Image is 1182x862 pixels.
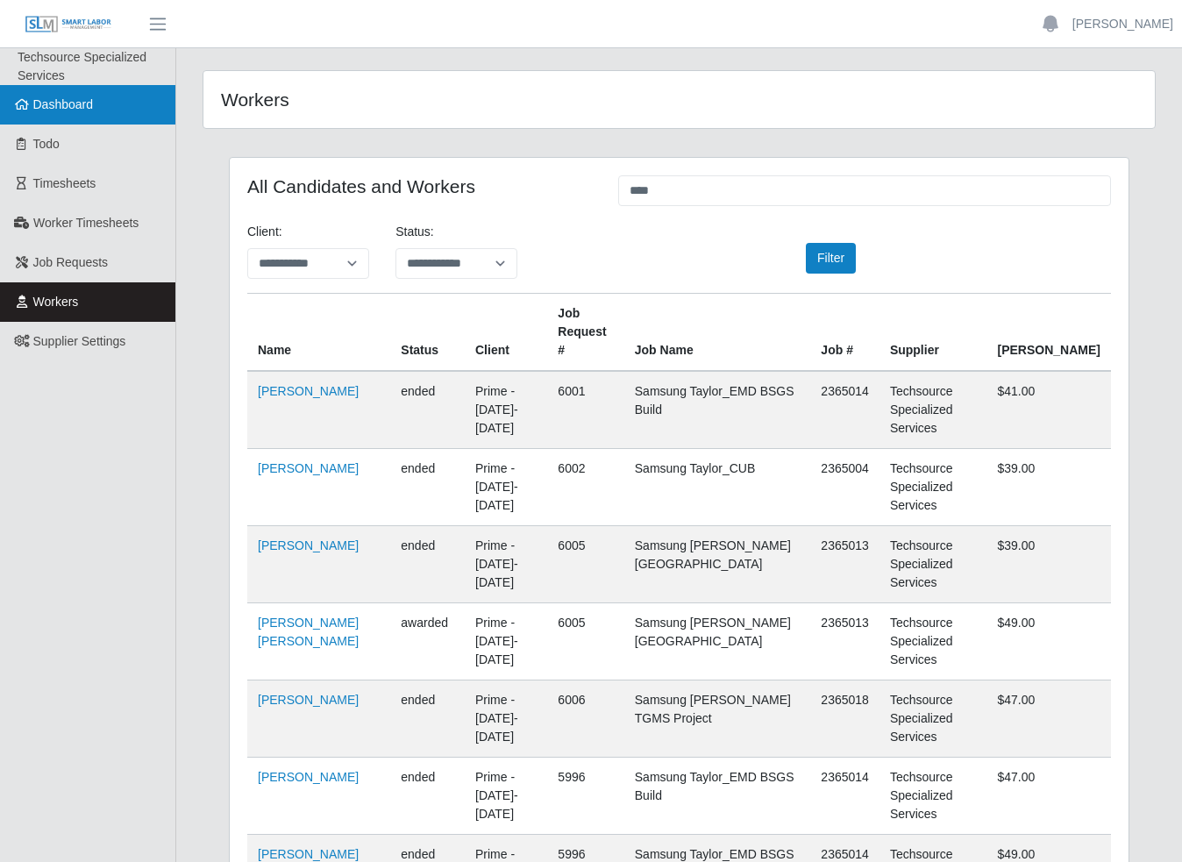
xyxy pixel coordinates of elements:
[624,526,811,603] td: Samsung [PERSON_NAME][GEOGRAPHIC_DATA]
[33,137,60,151] span: Todo
[547,680,623,758] td: 6006
[390,371,465,449] td: ended
[624,449,811,526] td: Samsung Taylor_CUB
[465,758,547,835] td: Prime - [DATE]-[DATE]
[390,294,465,372] th: Status
[247,294,390,372] th: Name
[879,758,987,835] td: Techsource Specialized Services
[624,371,811,449] td: Samsung Taylor_EMD BSGS Build
[986,449,1111,526] td: $39.00
[986,603,1111,680] td: $49.00
[33,176,96,190] span: Timesheets
[258,538,359,552] a: [PERSON_NAME]
[547,603,623,680] td: 6005
[258,693,359,707] a: [PERSON_NAME]
[879,603,987,680] td: Techsource Specialized Services
[18,50,146,82] span: Techsource Specialized Services
[810,680,879,758] td: 2365018
[547,526,623,603] td: 6005
[810,371,879,449] td: 2365014
[33,295,79,309] span: Workers
[33,255,109,269] span: Job Requests
[465,449,547,526] td: Prime - [DATE]-[DATE]
[986,680,1111,758] td: $47.00
[624,294,811,372] th: Job Name
[465,526,547,603] td: Prime - [DATE]-[DATE]
[547,294,623,372] th: Job Request #
[547,758,623,835] td: 5996
[810,603,879,680] td: 2365013
[810,758,879,835] td: 2365014
[986,294,1111,372] th: [PERSON_NAME]
[258,384,359,398] a: [PERSON_NAME]
[390,603,465,680] td: awarded
[395,223,434,241] label: Status:
[547,371,623,449] td: 6001
[258,616,359,648] a: [PERSON_NAME] [PERSON_NAME]
[624,680,811,758] td: Samsung [PERSON_NAME] TGMS Project
[465,294,547,372] th: Client
[258,770,359,784] a: [PERSON_NAME]
[390,680,465,758] td: ended
[806,243,856,274] button: Filter
[810,294,879,372] th: Job #
[879,680,987,758] td: Techsource Specialized Services
[879,371,987,449] td: Techsource Specialized Services
[879,294,987,372] th: Supplier
[33,97,94,111] span: Dashboard
[390,526,465,603] td: ended
[258,847,359,861] a: [PERSON_NAME]
[986,371,1111,449] td: $41.00
[258,461,359,475] a: [PERSON_NAME]
[390,758,465,835] td: ended
[1072,15,1173,33] a: [PERSON_NAME]
[879,449,987,526] td: Techsource Specialized Services
[465,371,547,449] td: Prime - [DATE]-[DATE]
[247,223,282,241] label: Client:
[986,758,1111,835] td: $47.00
[33,334,126,348] span: Supplier Settings
[810,449,879,526] td: 2365004
[465,603,547,680] td: Prime - [DATE]-[DATE]
[986,526,1111,603] td: $39.00
[547,449,623,526] td: 6002
[624,603,811,680] td: Samsung [PERSON_NAME][GEOGRAPHIC_DATA]
[247,175,592,197] h4: All Candidates and Workers
[33,216,139,230] span: Worker Timesheets
[879,526,987,603] td: Techsource Specialized Services
[624,758,811,835] td: Samsung Taylor_EMD BSGS Build
[810,526,879,603] td: 2365013
[221,89,587,110] h4: Workers
[390,449,465,526] td: ended
[25,15,112,34] img: SLM Logo
[465,680,547,758] td: Prime - [DATE]-[DATE]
